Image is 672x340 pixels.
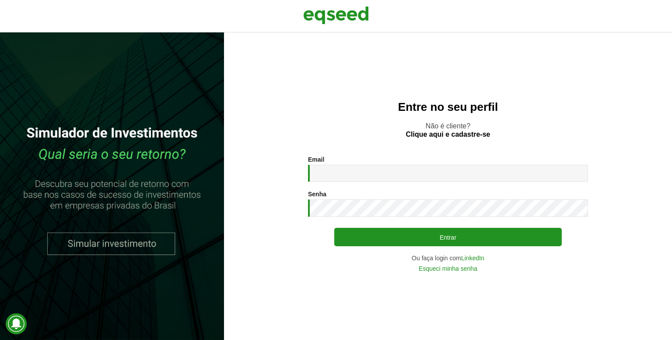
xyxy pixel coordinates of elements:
[303,4,369,26] img: EqSeed Logo
[308,156,324,163] label: Email
[241,122,654,138] p: Não é cliente?
[334,228,562,246] button: Entrar
[419,266,477,272] a: Esqueci minha senha
[308,255,588,261] div: Ou faça login com
[461,255,484,261] a: LinkedIn
[241,101,654,113] h2: Entre no seu perfil
[406,131,490,138] a: Clique aqui e cadastre-se
[308,191,326,197] label: Senha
